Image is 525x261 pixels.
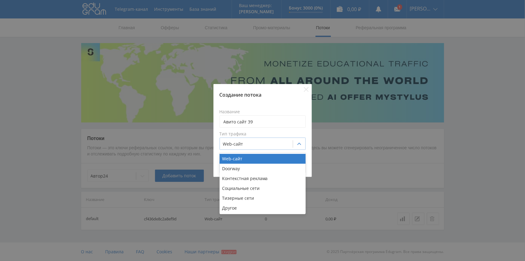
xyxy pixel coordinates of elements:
div: Контекстная реклама [220,174,306,183]
label: Тип трафика [220,131,306,136]
div: Doorway [220,164,306,174]
div: Web-сайт [220,154,306,164]
label: Название [220,109,306,114]
div: Социальные сети [220,183,306,193]
div: Другое [220,203,306,213]
div: Тизерные сети [220,193,306,203]
div: Создание потока [220,91,306,98]
button: Close [304,87,309,92]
